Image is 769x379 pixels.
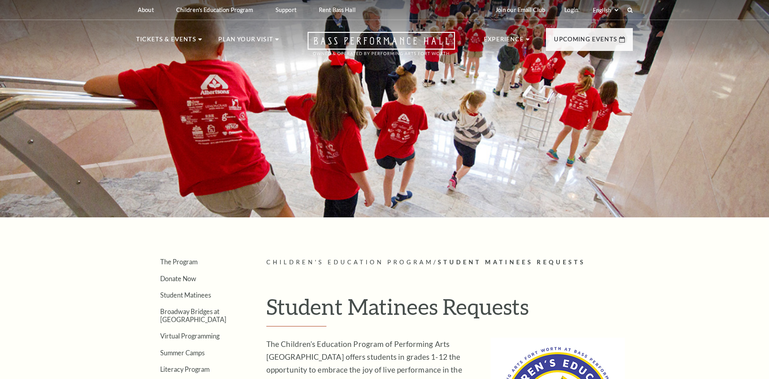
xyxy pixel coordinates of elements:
[176,6,253,13] p: Children's Education Program
[160,332,219,340] a: Virtual Programming
[138,6,154,13] p: About
[160,365,209,373] a: Literacy Program
[266,294,625,326] h2: Student Matinees Requests
[554,34,617,49] p: Upcoming Events
[484,34,524,49] p: Experience
[319,6,356,13] p: Rent Bass Hall
[160,349,205,357] a: Summer Camps
[160,291,211,299] a: Student Matinees
[276,6,296,13] p: Support
[438,259,586,266] span: Student Matinees Requests
[160,275,196,282] a: Donate Now
[136,34,196,49] p: Tickets & Events
[266,257,633,268] p: /
[266,259,433,266] span: Children's Education Program
[160,258,197,266] a: The Program
[160,308,226,323] a: Broadway Bridges at [GEOGRAPHIC_DATA]
[591,6,620,14] select: Select:
[218,34,273,49] p: Plan Your Visit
